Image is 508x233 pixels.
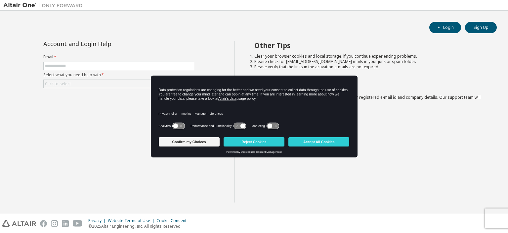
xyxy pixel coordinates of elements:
button: Sign Up [465,22,497,33]
p: © 2025 Altair Engineering, Inc. All Rights Reserved. [88,223,190,229]
img: Altair One [3,2,86,9]
li: Please check for [EMAIL_ADDRESS][DOMAIN_NAME] mails in your junk or spam folder. [254,59,485,64]
img: linkedin.svg [62,220,69,227]
div: Click to select [45,81,71,87]
img: altair_logo.svg [2,220,36,227]
div: Privacy [88,218,108,223]
label: Select what you need help with [43,72,194,78]
div: Click to select [44,80,194,88]
h2: Not sure how to login? [254,82,485,91]
button: Login [429,22,461,33]
img: instagram.svg [51,220,58,227]
span: with a brief description of the problem, your registered e-mail id and company details. Our suppo... [254,94,481,105]
label: Email [43,54,194,60]
img: facebook.svg [40,220,47,227]
li: Please verify that the links in the activation e-mails are not expired. [254,64,485,70]
img: youtube.svg [73,220,82,227]
li: Clear your browser cookies and local storage, if you continue experiencing problems. [254,54,485,59]
h2: Other Tips [254,41,485,50]
div: Cookie Consent [156,218,190,223]
div: Account and Login Help [43,41,164,46]
div: Website Terms of Use [108,218,156,223]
